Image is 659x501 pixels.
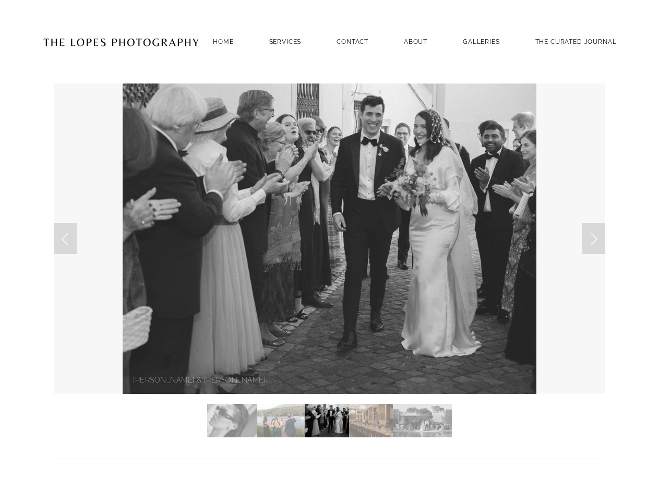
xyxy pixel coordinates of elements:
img: Slide 4 [349,404,392,437]
a: THE CURATED JOURNAL [535,34,617,49]
a: ABOUT [404,34,427,49]
img: Slide 5 [393,404,452,437]
img: Slide 3 [305,404,349,437]
a: Contact [337,34,368,49]
a: SERVICES [269,38,302,45]
img: CATHERINE &amp; THEODORE [123,83,536,394]
a: Previous Slide [54,223,77,254]
img: Portugal Wedding Photographer | The Lopes Photography [43,16,199,67]
img: Slide 2 [257,404,305,437]
a: Next Slide [582,223,605,254]
p: [PERSON_NAME] & [PERSON_NAME] [133,375,526,386]
a: GALLERIES [463,34,500,49]
img: Slide 1 [207,404,257,437]
a: Home [213,34,233,49]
